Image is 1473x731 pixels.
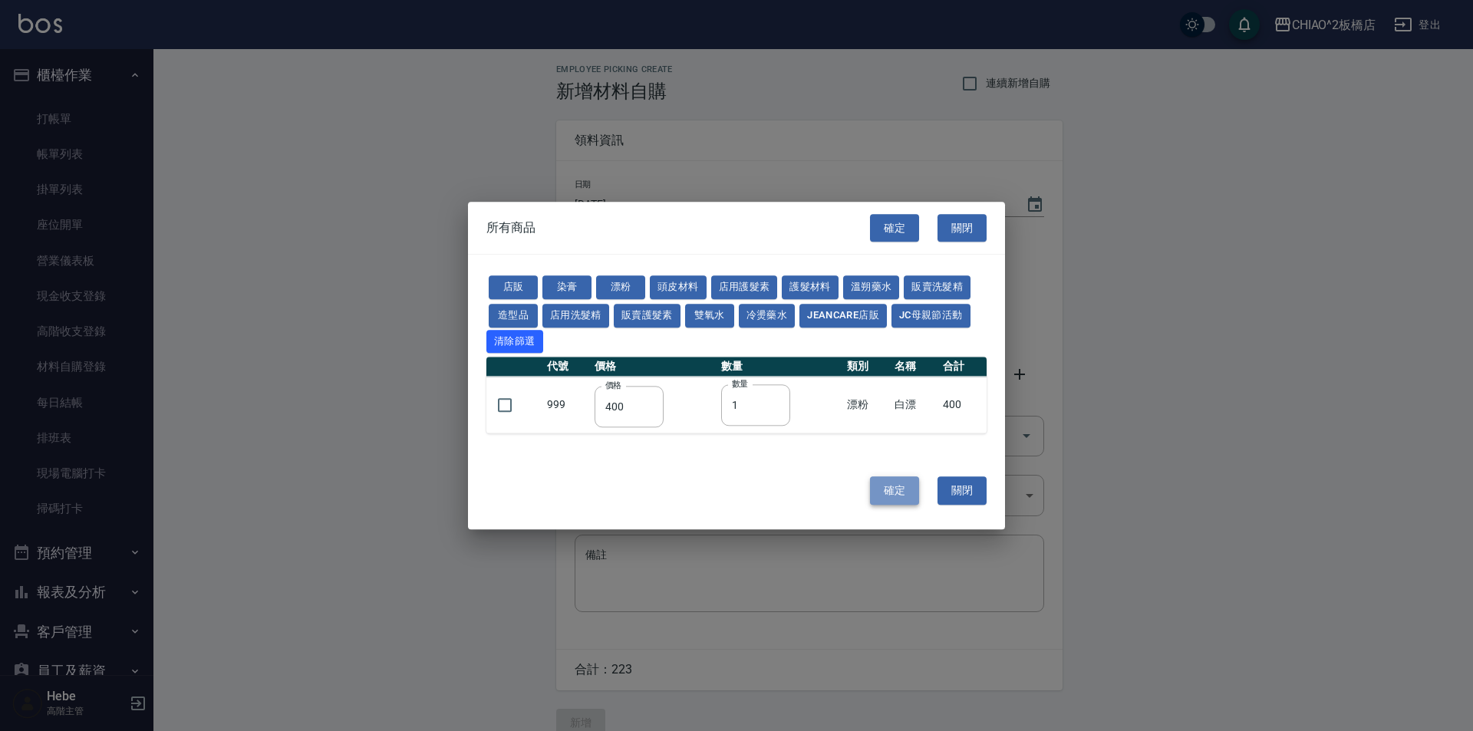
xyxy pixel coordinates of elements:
td: 400 [939,377,987,433]
button: JeanCare店販 [799,304,887,328]
button: 販賣護髮素 [614,304,680,328]
th: 名稱 [891,357,938,377]
label: 數量 [732,377,748,389]
label: 價格 [605,380,621,391]
button: 店販 [489,275,538,299]
th: 數量 [717,357,843,377]
button: 染膏 [542,275,592,299]
button: JC母親節活動 [891,304,970,328]
button: 冷燙藥水 [739,304,796,328]
button: 漂粉 [596,275,645,299]
button: 雙氧水 [685,304,734,328]
th: 類別 [843,357,891,377]
button: 清除篩選 [486,330,543,354]
button: 確定 [870,214,919,242]
th: 代號 [543,357,591,377]
button: 確定 [870,477,919,505]
td: 白漂 [891,377,938,433]
button: 頭皮材料 [650,275,707,299]
button: 護髮材料 [782,275,839,299]
button: 關閉 [938,214,987,242]
td: 漂粉 [843,377,891,433]
button: 店用洗髮精 [542,304,609,328]
button: 造型品 [489,304,538,328]
button: 關閉 [938,477,987,505]
span: 所有商品 [486,220,535,235]
th: 合計 [939,357,987,377]
button: 販賣洗髮精 [904,275,970,299]
td: 999 [543,377,591,433]
button: 溫朔藥水 [843,275,900,299]
button: 店用護髮素 [711,275,778,299]
th: 價格 [591,357,717,377]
